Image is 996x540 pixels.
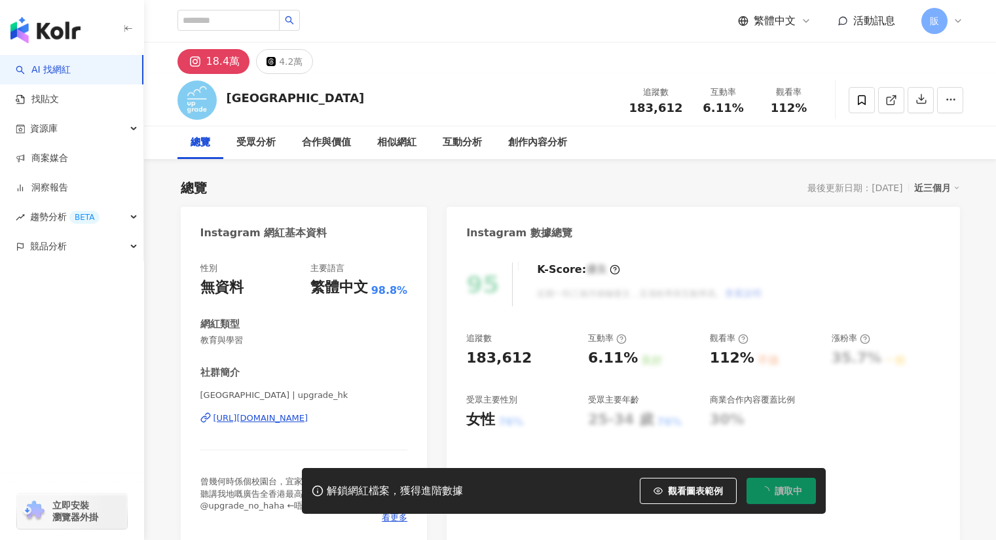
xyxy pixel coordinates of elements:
[310,278,368,298] div: 繁體中文
[30,202,100,232] span: 趨勢分析
[466,410,495,430] div: 女性
[191,135,210,151] div: 總覽
[279,52,303,71] div: 4.2萬
[377,135,416,151] div: 相似網紅
[710,333,748,344] div: 觀看率
[200,226,327,240] div: Instagram 網紅基本資料
[629,101,683,115] span: 183,612
[466,394,517,406] div: 受眾主要性別
[588,394,639,406] div: 受眾主要年齡
[16,181,68,194] a: 洞察報告
[703,101,743,115] span: 6.11%
[181,179,207,197] div: 總覽
[200,278,244,298] div: 無資料
[466,333,492,344] div: 追蹤數
[52,499,98,523] span: 立即安裝 瀏覽器外掛
[382,512,407,524] span: 看更多
[747,478,816,504] button: 讀取中
[466,348,532,369] div: 183,612
[21,501,46,522] img: chrome extension
[930,14,939,28] span: 販
[206,52,240,71] div: 18.4萬
[699,86,748,99] div: 互動率
[764,86,814,99] div: 觀看率
[668,486,723,496] span: 觀看圖表範例
[310,262,344,274] div: 主要語言
[69,211,100,224] div: BETA
[200,389,408,401] span: [GEOGRAPHIC_DATA] | upgrade_hk
[17,494,127,529] a: chrome extension立即安裝 瀏覽器外掛
[327,484,463,498] div: 解鎖網紅檔案，獲得進階數據
[16,63,71,77] a: searchAI 找網紅
[236,135,276,151] div: 受眾分析
[760,486,769,495] span: loading
[710,348,754,369] div: 112%
[775,486,802,496] span: 讀取中
[30,232,67,261] span: 競品分析
[16,93,59,106] a: 找貼文
[371,283,408,298] span: 98.8%
[256,49,313,74] button: 4.2萬
[629,86,683,99] div: 追蹤數
[640,478,737,504] button: 觀看圖表範例
[853,14,895,27] span: 活動訊息
[537,262,620,277] div: K-Score :
[213,412,308,424] div: [URL][DOMAIN_NAME]
[285,16,294,25] span: search
[16,152,68,165] a: 商案媒合
[466,226,572,240] div: Instagram 數據總覽
[200,366,240,380] div: 社群簡介
[227,90,365,106] div: [GEOGRAPHIC_DATA]
[200,262,217,274] div: 性別
[832,333,870,344] div: 漲粉率
[914,179,960,196] div: 近三個月
[754,14,796,28] span: 繁體中文
[200,334,408,346] span: 教育與學習
[588,333,627,344] div: 互動率
[200,317,240,331] div: 網紅類型
[200,412,408,424] a: [URL][DOMAIN_NAME]
[177,49,250,74] button: 18.4萬
[16,213,25,222] span: rise
[710,394,795,406] div: 商業合作內容覆蓋比例
[30,114,58,143] span: 資源庫
[177,81,217,120] img: KOL Avatar
[588,348,638,369] div: 6.11%
[807,183,902,193] div: 最後更新日期：[DATE]
[771,101,807,115] span: 112%
[508,135,567,151] div: 創作內容分析
[302,135,351,151] div: 合作與價值
[443,135,482,151] div: 互動分析
[10,17,81,43] img: logo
